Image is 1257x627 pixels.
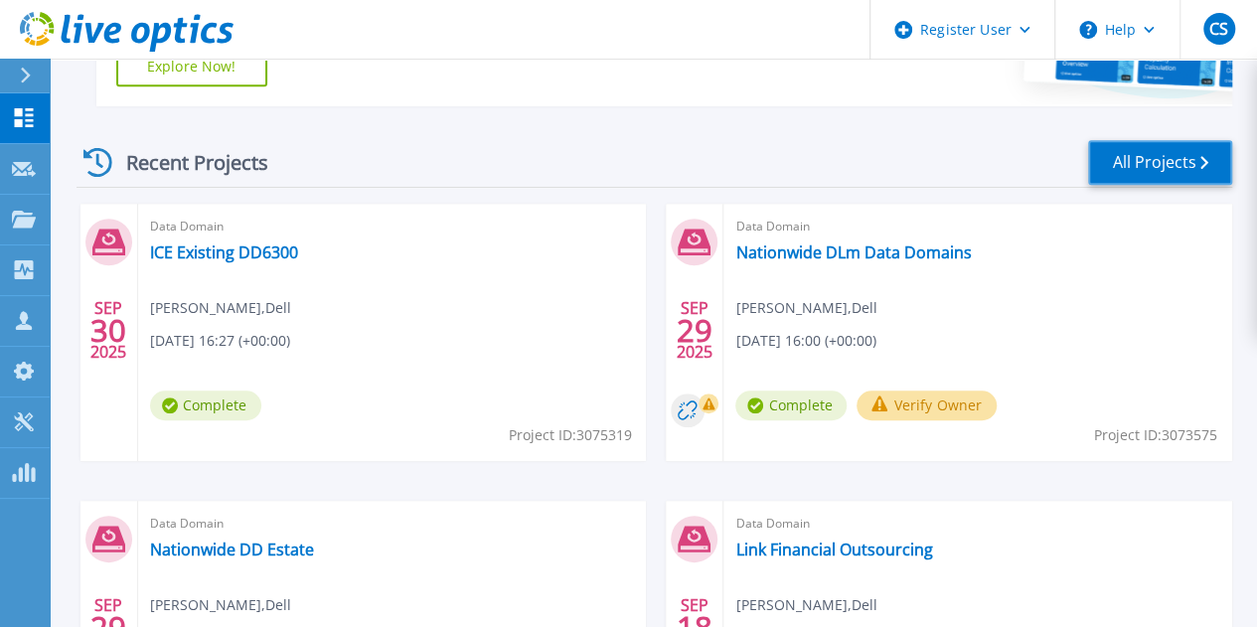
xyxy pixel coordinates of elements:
[1094,424,1217,446] span: Project ID: 3073575
[1088,140,1232,185] a: All Projects
[735,594,876,616] span: [PERSON_NAME] , Dell
[90,322,126,339] span: 30
[116,47,267,86] a: Explore Now!
[735,297,876,319] span: [PERSON_NAME] , Dell
[676,294,713,367] div: SEP 2025
[735,242,971,262] a: Nationwide DLm Data Domains
[150,330,290,352] span: [DATE] 16:27 (+00:00)
[150,216,635,237] span: Data Domain
[735,513,1220,535] span: Data Domain
[150,540,314,559] a: Nationwide DD Estate
[735,216,1220,237] span: Data Domain
[77,138,295,187] div: Recent Projects
[150,594,291,616] span: [PERSON_NAME] , Dell
[677,322,712,339] span: 29
[857,391,997,420] button: Verify Owner
[735,540,932,559] a: Link Financial Outsourcing
[735,391,847,420] span: Complete
[150,242,298,262] a: ICE Existing DD6300
[89,294,127,367] div: SEP 2025
[1209,21,1228,37] span: CS
[150,297,291,319] span: [PERSON_NAME] , Dell
[735,330,875,352] span: [DATE] 16:00 (+00:00)
[508,424,631,446] span: Project ID: 3075319
[150,391,261,420] span: Complete
[150,513,635,535] span: Data Domain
